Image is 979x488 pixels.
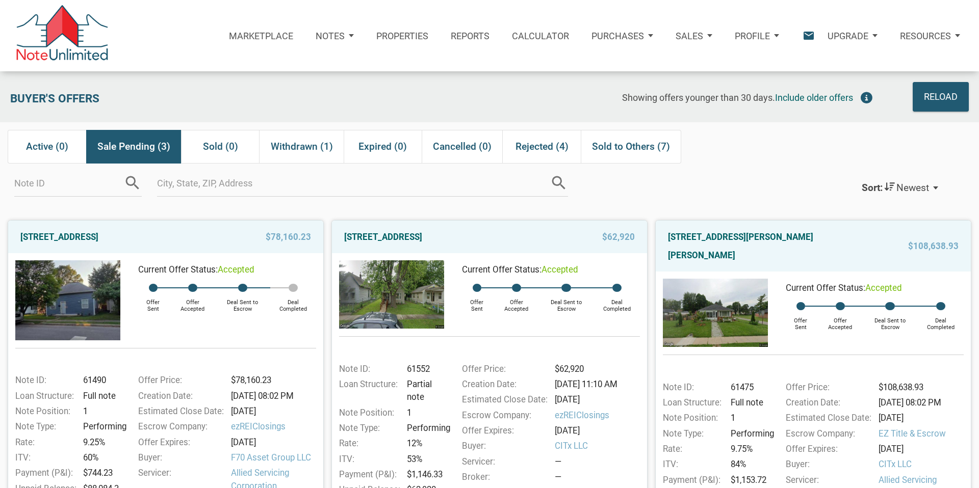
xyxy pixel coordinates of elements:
[457,378,551,391] div: Creation Date:
[457,455,551,468] div: Servicer:
[727,443,774,455] div: 9.75%
[802,29,815,43] i: email
[376,31,428,41] p: Properties
[133,405,227,418] div: Estimated Close Date:
[727,427,774,440] div: Performing
[924,88,958,105] div: Reload
[724,13,790,58] a: Profile
[203,138,238,156] span: Sold (0)
[658,396,727,409] div: Loan Structure:
[516,138,569,156] span: Rejected (4)
[580,17,664,54] button: Purchases
[863,310,918,331] div: Deal Sent to Escrow
[26,138,68,156] span: Active (0)
[10,374,80,387] div: Note ID:
[551,363,645,375] div: $62,920
[580,13,664,58] a: Purchases
[735,31,770,41] p: Profile
[851,174,949,202] button: Sort:Newest
[403,422,450,435] div: Performing
[227,374,321,387] div: $78,160.23
[727,381,774,394] div: 61475
[551,378,645,391] div: [DATE] 11:10 AM
[403,363,450,375] div: 61552
[908,237,959,255] span: $108,638.93
[123,174,142,192] i: search
[358,138,407,156] span: Expired (0)
[457,409,551,422] div: Escrow Company:
[786,283,865,293] span: Current Offer Status:
[218,264,254,275] span: accepted
[862,182,883,194] div: Sort:
[658,381,727,394] div: Note ID:
[133,420,227,433] div: Escrow Company:
[658,474,727,486] div: Payment (P&I):
[403,406,450,419] div: 1
[889,17,971,54] button: Resources
[365,13,440,58] a: Properties
[10,467,80,479] div: Payment (P&I):
[218,13,304,58] button: Marketplace
[581,130,681,164] div: Sold to Others (7)
[591,31,644,41] p: Purchases
[5,82,296,112] div: Buyer's Offers
[783,310,818,331] div: Offer Sent
[727,458,774,471] div: 84%
[15,5,109,66] img: NoteUnlimited
[512,31,569,41] p: Calculator
[865,283,902,293] span: accepted
[133,374,227,387] div: Offer Price:
[15,260,120,340] img: 583147
[422,130,502,164] div: Cancelled (0)
[658,443,727,455] div: Rate:
[344,130,422,164] div: Expired (0)
[133,390,227,402] div: Creation Date:
[86,130,181,164] div: Sale Pending (3)
[550,174,568,192] i: search
[791,13,816,58] button: email
[664,17,724,54] button: Sales
[555,471,645,483] div: —
[555,440,645,452] span: CITx LLC
[10,420,80,433] div: Note Type:
[896,182,929,194] span: Newest
[259,130,343,164] div: Withdrawn (1)
[271,138,333,156] span: Withdrawn (1)
[727,412,774,424] div: 1
[10,405,80,418] div: Note Position:
[403,468,450,481] div: $1,146.33
[494,292,539,313] div: Offer Accepted
[170,292,215,313] div: Offer Accepted
[816,13,889,58] a: Upgrade
[229,31,293,41] p: Marketplace
[10,436,80,449] div: Rate:
[664,13,724,58] a: Sales
[304,13,365,58] a: Notes
[875,381,969,394] div: $108,638.93
[14,169,123,197] input: Note ID
[304,17,365,54] button: Notes
[502,130,581,164] div: Rejected (4)
[138,264,218,275] span: Current Offer Status:
[457,424,551,437] div: Offer Expires:
[879,458,969,471] span: CITx LLC
[457,471,551,483] div: Broker:
[457,393,551,406] div: Estimated Close Date:
[551,424,645,437] div: [DATE]
[80,451,126,464] div: 60%
[542,264,578,275] span: accepted
[658,427,727,440] div: Note Type:
[334,378,403,404] div: Loan Structure:
[781,458,874,471] div: Buyer:
[594,292,640,313] div: Deal Completed
[334,468,403,481] div: Payment (P&I):
[462,264,542,275] span: Current Offer Status:
[658,458,727,471] div: ITV:
[20,228,98,246] a: [STREET_ADDRESS]
[227,405,321,418] div: [DATE]
[10,451,80,464] div: ITV:
[97,138,170,156] span: Sale Pending (3)
[80,405,126,418] div: 1
[266,228,311,246] span: $78,160.23
[8,130,86,164] div: Active (0)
